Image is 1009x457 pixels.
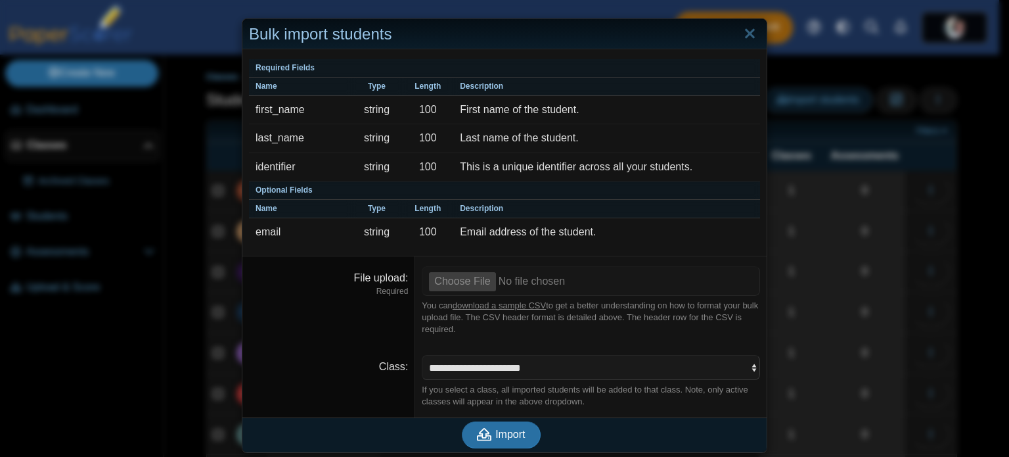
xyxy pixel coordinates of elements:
[351,200,403,218] th: Type
[354,272,409,283] label: File upload
[249,153,351,181] td: identifier
[249,96,351,124] td: first_name
[242,19,767,50] div: Bulk import students
[453,301,546,310] a: download a sample CSV
[249,286,408,297] dfn: Required
[402,153,453,181] td: 100
[249,124,351,153] td: last_name
[453,218,760,246] td: Email address of the student.
[453,200,760,218] th: Description
[462,421,541,448] button: Import
[351,153,403,181] td: string
[453,153,760,181] td: This is a unique identifier across all your students.
[402,124,453,153] td: 100
[249,78,351,96] th: Name
[249,59,760,78] th: Required Fields
[249,181,760,200] th: Optional Fields
[453,78,760,96] th: Description
[740,23,760,45] a: Close
[249,200,351,218] th: Name
[495,429,525,440] span: Import
[351,78,403,96] th: Type
[402,218,453,246] td: 100
[351,96,403,124] td: string
[351,218,403,246] td: string
[402,78,453,96] th: Length
[379,361,408,372] label: Class
[351,124,403,153] td: string
[422,384,760,408] div: If you select a class, all imported students will be added to that class. Note, only active class...
[249,218,351,246] td: email
[402,96,453,124] td: 100
[422,300,760,336] div: You can to get a better understanding on how to format your bulk upload file. The CSV header form...
[453,96,760,124] td: First name of the student.
[453,124,760,153] td: Last name of the student.
[402,200,453,218] th: Length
